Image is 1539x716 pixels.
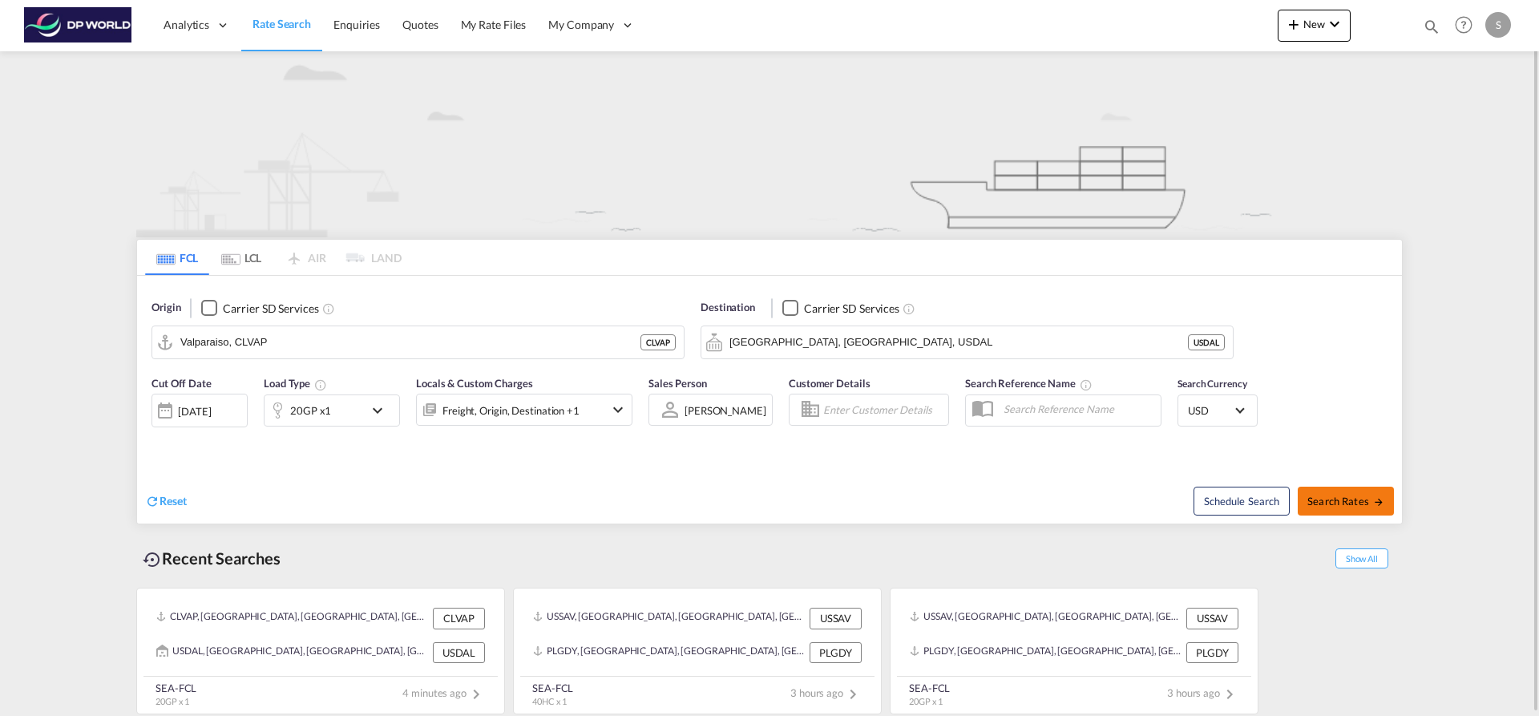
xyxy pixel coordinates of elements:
md-icon: Select multiple loads to view rates [314,378,327,391]
span: Show All [1335,548,1388,568]
div: SEA-FCL [532,681,573,695]
span: Search Rates [1307,495,1384,508]
md-input-container: Valparaiso, CLVAP [152,326,684,358]
div: Carrier SD Services [804,301,899,317]
md-pagination-wrapper: Use the left and right arrow keys to navigate between tabs [145,240,402,275]
md-icon: icon-chevron-right [467,685,486,704]
span: Locals & Custom Charges [416,377,533,390]
div: 20GP x1 [290,399,331,422]
md-datepicker: Select [151,426,164,447]
span: Reset [160,494,187,508]
md-icon: icon-chevron-down [1325,14,1344,34]
div: CLVAP, Valparaiso, Chile, South America, Americas [156,608,429,629]
span: My Rate Files [461,18,527,31]
img: new-FCL.png [136,51,1403,237]
span: Origin [151,300,180,316]
div: icon-refreshReset [145,493,187,511]
md-tab-item: LCL [209,240,273,275]
span: Quotes [402,18,438,31]
div: [DATE] [178,404,211,419]
md-icon: icon-chevron-down [608,400,628,419]
span: 20GP x 1 [909,696,943,706]
span: Destination [701,300,755,316]
div: SEA-FCL [909,681,950,695]
md-icon: Unchecked: Search for CY (Container Yard) services for all selected carriers.Checked : Search for... [903,302,915,315]
div: Help [1450,11,1485,40]
div: Origin Checkbox No InkUnchecked: Search for CY (Container Yard) services for all selected carrier... [137,276,1402,524]
div: Freight Origin Destination Factory Stuffing [442,399,580,422]
recent-search-card: CLVAP, [GEOGRAPHIC_DATA], [GEOGRAPHIC_DATA], [GEOGRAPHIC_DATA], [GEOGRAPHIC_DATA] CLVAPUSDAL, [GE... [136,588,505,714]
span: Enquiries [333,18,380,31]
input: Search by Port [180,330,640,354]
img: c08ca190194411f088ed0f3ba295208c.png [24,7,132,43]
span: Search Currency [1177,378,1247,390]
span: Load Type [264,377,327,390]
span: Customer Details [789,377,870,390]
md-icon: icon-magnify [1423,18,1440,35]
span: Rate Search [252,17,311,30]
md-icon: icon-chevron-down [368,401,395,420]
md-icon: Unchecked: Search for CY (Container Yard) services for all selected carriers.Checked : Search for... [322,302,335,315]
span: Cut Off Date [151,377,212,390]
div: 20GP x1icon-chevron-down [264,394,400,427]
div: PLGDY [1186,642,1238,663]
md-icon: icon-backup-restore [143,550,162,569]
md-select: Sales Person: Soraya Valverde [683,398,768,422]
button: icon-plus 400-fgNewicon-chevron-down [1278,10,1351,42]
div: Freight Origin Destination Factory Stuffingicon-chevron-down [416,394,632,426]
md-tab-item: FCL [145,240,209,275]
div: Carrier SD Services [223,301,318,317]
md-icon: icon-refresh [145,494,160,508]
recent-search-card: USSAV, [GEOGRAPHIC_DATA], [GEOGRAPHIC_DATA], [GEOGRAPHIC_DATA], [GEOGRAPHIC_DATA], [GEOGRAPHIC_DA... [513,588,882,714]
span: 4 minutes ago [402,686,486,699]
span: New [1284,18,1344,30]
div: PLGDY, Gdynia, Poland, Eastern Europe , Europe [910,642,1182,663]
recent-search-card: USSAV, [GEOGRAPHIC_DATA], [GEOGRAPHIC_DATA], [GEOGRAPHIC_DATA], [GEOGRAPHIC_DATA], [GEOGRAPHIC_DA... [890,588,1258,714]
span: 3 hours ago [790,686,862,699]
span: My Company [548,17,614,33]
div: S [1485,12,1511,38]
span: Analytics [164,17,209,33]
input: Enter Customer Details [823,398,943,422]
div: USSAV [1186,608,1238,629]
div: [DATE] [151,394,248,427]
span: Search Reference Name [965,377,1093,390]
input: Search by Port [729,330,1188,354]
md-icon: icon-arrow-right [1373,496,1384,508]
span: 20GP x 1 [156,696,189,706]
div: icon-magnify [1423,18,1440,42]
span: 40HC x 1 [532,696,567,706]
span: 3 hours ago [1167,686,1239,699]
span: Sales Person [648,377,707,390]
md-input-container: Dallas, TX, USDAL [701,326,1233,358]
span: Help [1450,11,1477,38]
span: USD [1188,403,1233,418]
div: [PERSON_NAME] [685,404,766,417]
md-checkbox: Checkbox No Ink [201,300,318,317]
div: USDAL [433,642,485,663]
div: Recent Searches [136,540,287,576]
div: PLGDY, Gdynia, Poland, Eastern Europe , Europe [533,642,806,663]
md-select: Select Currency: $ USDUnited States Dollar [1186,398,1249,422]
md-checkbox: Checkbox No Ink [782,300,899,317]
div: USSAV, Savannah, GA, United States, North America, Americas [910,608,1182,629]
md-icon: Your search will be saved by the below given name [1080,378,1093,391]
div: USDAL [1188,334,1225,350]
div: PLGDY [810,642,862,663]
button: Note: By default Schedule search will only considerorigin ports, destination ports and cut off da... [1194,487,1290,516]
md-icon: icon-chevron-right [843,685,862,704]
div: USDAL, Dallas, TX, United States, North America, Americas [156,642,429,663]
div: CLVAP [640,334,676,350]
button: Search Ratesicon-arrow-right [1298,487,1394,516]
input: Search Reference Name [996,397,1161,421]
md-icon: icon-chevron-right [1220,685,1239,704]
div: USSAV, Savannah, GA, United States, North America, Americas [533,608,806,629]
md-icon: icon-plus 400-fg [1284,14,1303,34]
div: USSAV [810,608,862,629]
div: CLVAP [433,608,485,629]
div: SEA-FCL [156,681,196,695]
